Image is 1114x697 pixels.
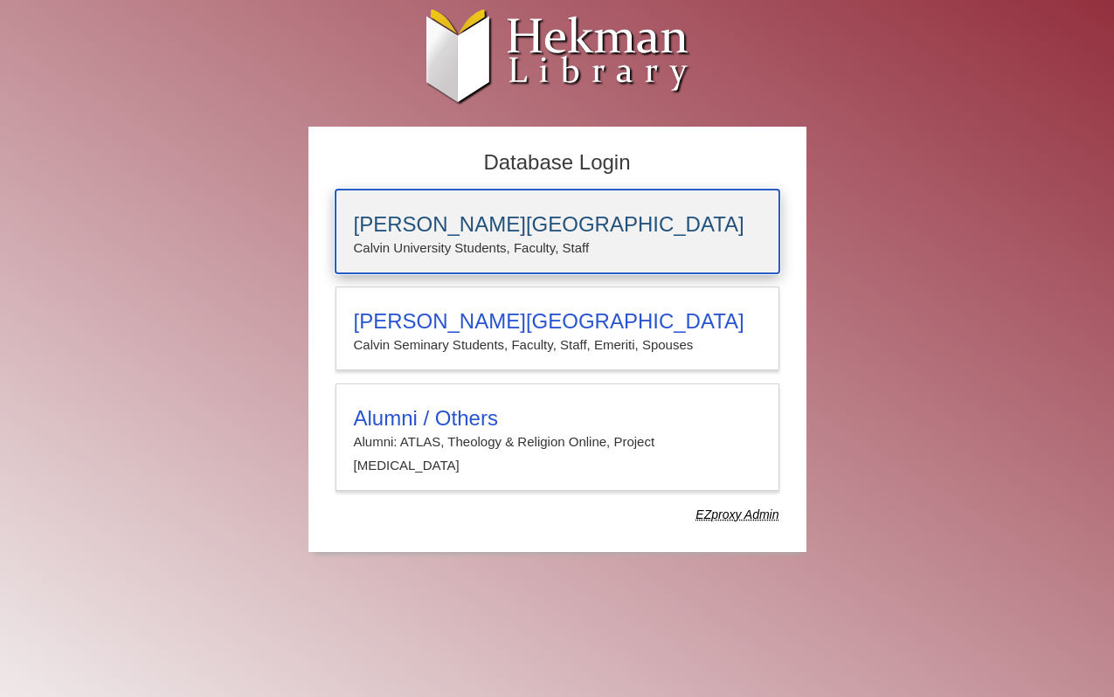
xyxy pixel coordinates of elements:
[336,190,779,273] a: [PERSON_NAME][GEOGRAPHIC_DATA]Calvin University Students, Faculty, Staff
[354,431,761,477] p: Alumni: ATLAS, Theology & Religion Online, Project [MEDICAL_DATA]
[695,507,778,521] dfn: Use Alumni login
[327,145,788,181] h2: Database Login
[354,237,761,259] p: Calvin University Students, Faculty, Staff
[354,334,761,356] p: Calvin Seminary Students, Faculty, Staff, Emeriti, Spouses
[336,286,779,370] a: [PERSON_NAME][GEOGRAPHIC_DATA]Calvin Seminary Students, Faculty, Staff, Emeriti, Spouses
[354,406,761,431] h3: Alumni / Others
[354,406,761,477] summary: Alumni / OthersAlumni: ATLAS, Theology & Religion Online, Project [MEDICAL_DATA]
[354,212,761,237] h3: [PERSON_NAME][GEOGRAPHIC_DATA]
[354,309,761,334] h3: [PERSON_NAME][GEOGRAPHIC_DATA]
